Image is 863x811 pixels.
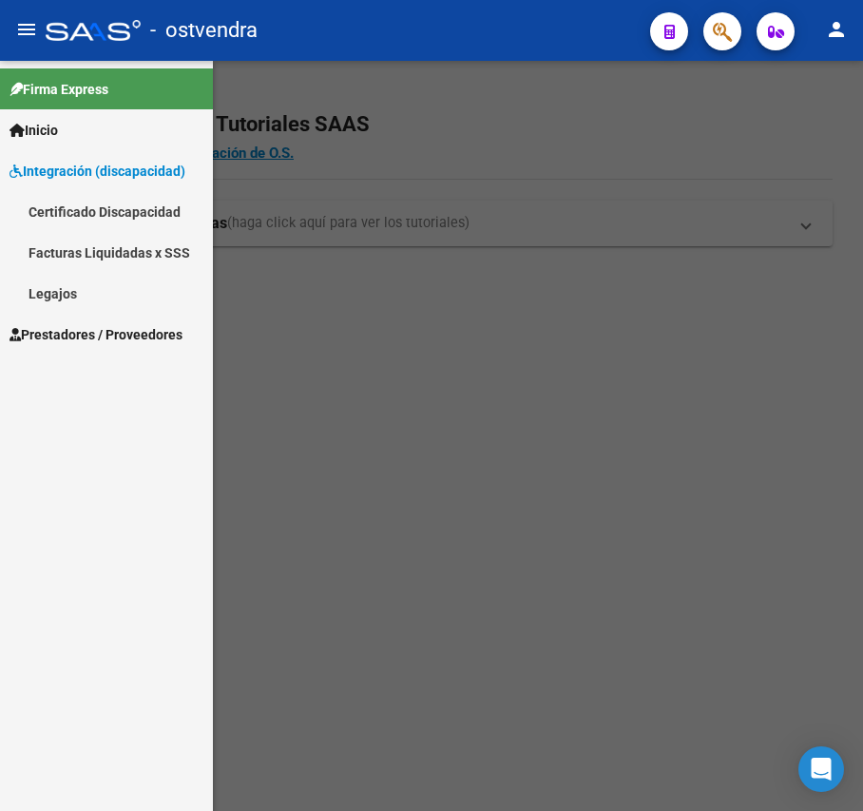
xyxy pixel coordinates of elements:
[10,120,58,141] span: Inicio
[10,161,185,182] span: Integración (discapacidad)
[150,10,258,51] span: - ostvendra
[825,18,848,41] mat-icon: person
[10,324,182,345] span: Prestadores / Proveedores
[10,79,108,100] span: Firma Express
[798,746,844,792] div: Open Intercom Messenger
[15,18,38,41] mat-icon: menu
